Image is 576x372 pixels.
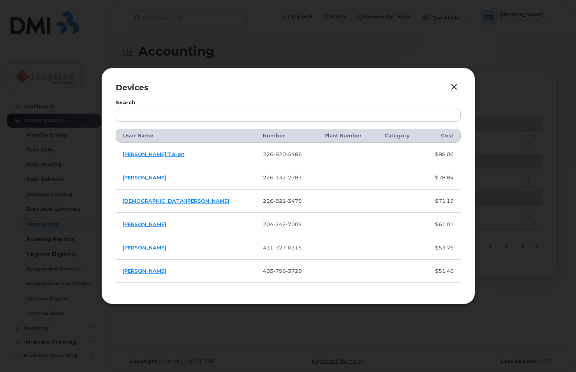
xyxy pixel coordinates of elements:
a: [DEMOGRAPHIC_DATA][PERSON_NAME] [123,198,229,204]
span: 3475 [286,198,302,204]
span: 7004 [286,221,302,227]
td: $71.19 [423,190,461,213]
span: 2783 [286,174,302,181]
a: [PERSON_NAME] [123,221,166,227]
span: 226 [263,174,302,181]
span: 204 [263,221,302,227]
th: Number [256,129,317,143]
span: 5486 [286,151,302,157]
span: 821 [273,198,286,204]
td: $88.06 [423,143,461,166]
a: [PERSON_NAME] [123,174,166,181]
th: Category [377,129,423,143]
td: $78.84 [423,166,461,190]
span: 820 [273,151,286,157]
span: 226 [263,151,302,157]
th: Cost [423,129,461,143]
span: 332 [273,174,286,181]
th: User Name [116,129,256,143]
a: [PERSON_NAME] Ta-an [123,151,185,157]
th: Plant Number [317,129,377,143]
span: 226 [263,198,302,204]
td: $61.01 [423,213,461,236]
span: 242 [273,221,286,227]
